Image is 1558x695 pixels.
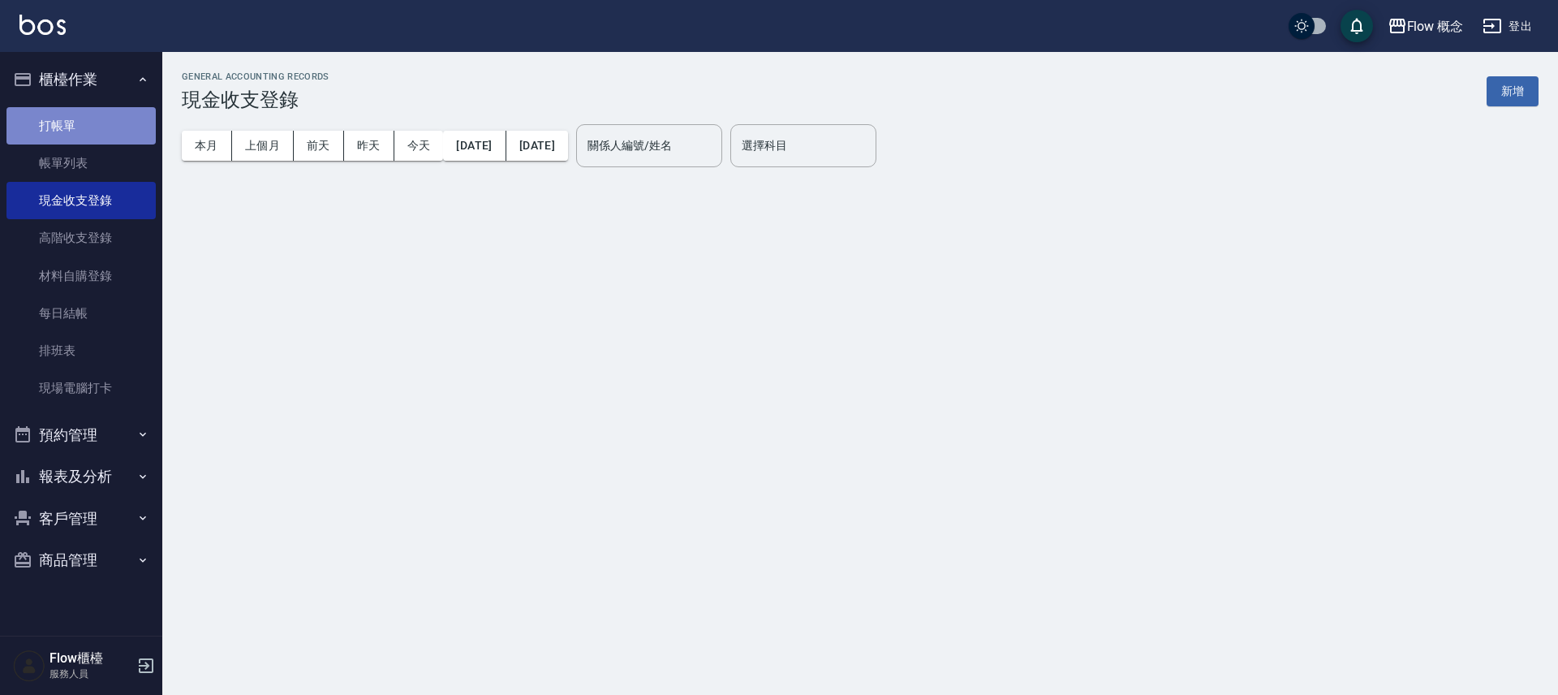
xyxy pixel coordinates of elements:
[6,332,156,369] a: 排班表
[6,539,156,581] button: 商品管理
[6,107,156,145] a: 打帳單
[6,182,156,219] a: 現金收支登錄
[182,88,329,111] h3: 現金收支登錄
[49,667,132,681] p: 服務人員
[443,131,506,161] button: [DATE]
[1487,83,1539,98] a: 新增
[6,498,156,540] button: 客戶管理
[6,295,156,332] a: 每日結帳
[6,145,156,182] a: 帳單列表
[49,650,132,667] h5: Flow櫃檯
[6,369,156,407] a: 現場電腦打卡
[506,131,568,161] button: [DATE]
[394,131,444,161] button: 今天
[344,131,394,161] button: 昨天
[1381,10,1470,43] button: Flow 概念
[1487,76,1539,106] button: 新增
[1407,16,1464,37] div: Flow 概念
[1476,11,1539,41] button: 登出
[6,219,156,257] a: 高階收支登錄
[182,71,329,82] h2: GENERAL ACCOUNTING RECORDS
[6,58,156,101] button: 櫃檯作業
[6,455,156,498] button: 報表及分析
[6,257,156,295] a: 材料自購登錄
[182,131,232,161] button: 本月
[232,131,294,161] button: 上個月
[13,650,45,682] img: Person
[19,15,66,35] img: Logo
[1341,10,1373,42] button: save
[294,131,344,161] button: 前天
[6,414,156,456] button: 預約管理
